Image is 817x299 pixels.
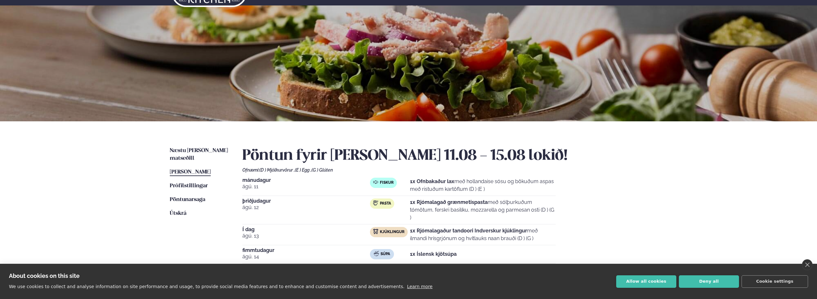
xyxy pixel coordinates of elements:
[380,230,405,235] span: Kjúklingur
[742,275,808,288] button: Cookie settings
[242,178,370,183] span: mánudagur
[407,284,433,289] a: Learn more
[410,227,556,242] p: með ilmandi hrísgrjónum og hvítlauks naan brauði (D ) (G )
[380,180,394,185] span: Fiskur
[170,211,186,216] span: Útskrá
[242,227,370,232] span: Í dag
[381,252,390,257] span: Súpa
[170,182,208,190] a: Prófílstillingar
[170,169,211,175] span: [PERSON_NAME]
[242,204,370,211] span: ágú. 12
[410,178,454,184] strong: 1x Ofnbakaður lax
[616,275,676,288] button: Allow all cookies
[259,167,295,173] span: (D ) Mjólkurvörur ,
[242,167,647,173] div: Ofnæmi:
[9,272,80,279] strong: About cookies on this site
[373,180,378,185] img: fish.svg
[380,201,391,206] span: Pasta
[802,259,813,270] a: close
[242,183,370,190] span: ágú. 11
[170,197,205,202] span: Pöntunarsaga
[170,183,208,189] span: Prófílstillingar
[410,198,556,222] p: með sólþurkuðum tómötum, ferskri basilíku, mozzarella og parmesan osti (D ) (G )
[242,198,370,204] span: þriðjudagur
[410,228,527,234] strong: 1x Rjómalagaður tandoori Indverskur kjúklingur
[410,199,488,205] strong: 1x Rjómalagað grænmetispasta
[170,196,205,204] a: Pöntunarsaga
[410,178,556,193] p: með hollandaise sósu og bökuðum aspas með ristuðum kartöflum (D ) (E )
[170,147,230,162] a: Næstu [PERSON_NAME] matseðill
[170,210,186,217] a: Útskrá
[679,275,739,288] button: Deny all
[9,284,405,289] p: We use cookies to collect and analyse information on site performance and usage, to provide socia...
[295,167,311,173] span: (E ) Egg ,
[373,229,378,234] img: chicken.svg
[170,168,211,176] a: [PERSON_NAME]
[170,148,228,161] span: Næstu [PERSON_NAME] matseðill
[311,167,333,173] span: (G ) Glúten
[410,251,457,257] strong: 1x Íslensk kjötsúpa
[242,147,647,165] h2: Pöntun fyrir [PERSON_NAME] 11.08 - 15.08 lokið!
[242,232,370,240] span: ágú. 13
[373,200,378,206] img: pasta.svg
[374,251,379,256] img: soup.svg
[242,248,370,253] span: fimmtudagur
[242,253,370,261] span: ágú. 14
